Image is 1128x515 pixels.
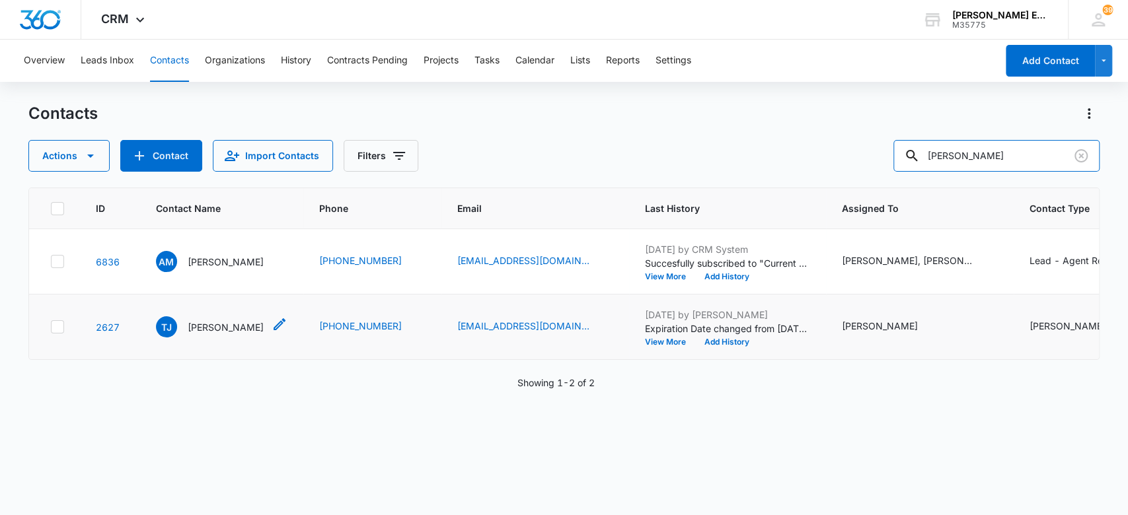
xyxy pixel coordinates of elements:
button: Actions [1078,103,1100,124]
div: Assigned To - Michelle Beeson - Select to Edit Field [842,319,942,335]
div: Phone - (951) 378-9511 - Select to Edit Field [319,254,426,269]
div: account name [952,10,1049,20]
button: Projects [424,40,459,82]
p: [PERSON_NAME] [188,255,264,269]
button: Settings [656,40,691,82]
span: Phone [319,201,406,215]
button: Actions [28,140,110,172]
button: Tasks [474,40,500,82]
div: Contact Name - Alicia Morris - Select to Edit Field [156,251,287,272]
p: Expiration Date changed from [DATE] to [DATE]. [645,322,810,335]
button: Organizations [205,40,265,82]
div: account id [952,20,1049,30]
button: Add History [695,338,759,346]
span: ID [96,201,105,215]
span: Assigned To [842,201,979,215]
p: Succesfully subscribed to "Current Leads List (SoCal)". [645,256,810,270]
p: [PERSON_NAME] [188,320,264,334]
a: [PHONE_NUMBER] [319,254,402,267]
button: Overview [24,40,65,82]
span: Last History [645,201,791,215]
p: Showing 1-2 of 2 [517,376,595,390]
a: Navigate to contact details page for Alicia Morris [96,256,120,267]
div: Contact Name - Tracy Johnson - Select to Edit Field [156,316,287,337]
p: [DATE] by CRM System [645,242,810,256]
a: [PHONE_NUMBER] [319,319,402,333]
a: Navigate to contact details page for Tracy Johnson [96,322,120,333]
span: AM [156,251,177,272]
span: 39 [1102,5,1113,15]
span: TJ [156,316,177,337]
div: Phone - (951) 297-1503 - Select to Edit Field [319,319,426,335]
input: Search Contacts [893,140,1100,172]
div: Email - Tjohnsonhomes4u@gmail.com - Select to Edit Field [457,319,613,335]
button: History [281,40,311,82]
a: [EMAIL_ADDRESS][DOMAIN_NAME] [457,254,589,267]
button: Calendar [515,40,554,82]
button: Lists [570,40,590,82]
button: Add Contact [120,140,202,172]
button: Contracts Pending [327,40,408,82]
div: Lead - Agent Referral [1030,254,1125,267]
button: View More [645,273,695,281]
h1: Contacts [28,104,98,123]
div: [PERSON_NAME], [PERSON_NAME] [842,254,974,267]
button: View More [645,338,695,346]
button: Contacts [150,40,189,82]
span: Contact Name [156,201,268,215]
button: Add History [695,273,759,281]
div: Assigned To - Alysha Aratari, Michelle Beeson - Select to Edit Field [842,254,998,269]
a: [EMAIL_ADDRESS][DOMAIN_NAME] [457,319,589,333]
button: Reports [606,40,640,82]
div: Email - aliciamorrisrealtor@gmail.com - Select to Edit Field [457,254,613,269]
span: CRM [101,12,129,26]
button: Add Contact [1006,45,1095,77]
div: notifications count [1102,5,1113,15]
button: Import Contacts [213,140,333,172]
button: Leads Inbox [81,40,134,82]
div: [PERSON_NAME] [842,319,918,333]
button: Filters [344,140,418,172]
p: [DATE] by [PERSON_NAME] [645,308,810,322]
span: Email [457,201,594,215]
button: Clear [1071,145,1092,166]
